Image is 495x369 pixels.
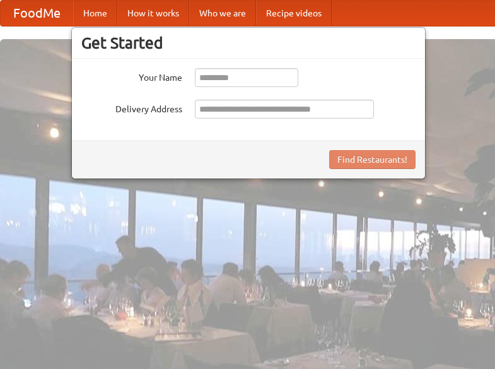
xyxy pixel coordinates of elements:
[256,1,332,26] a: Recipe videos
[329,150,416,169] button: Find Restaurants!
[81,33,416,52] h3: Get Started
[81,100,182,115] label: Delivery Address
[73,1,117,26] a: Home
[189,1,256,26] a: Who we are
[1,1,73,26] a: FoodMe
[81,68,182,84] label: Your Name
[117,1,189,26] a: How it works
